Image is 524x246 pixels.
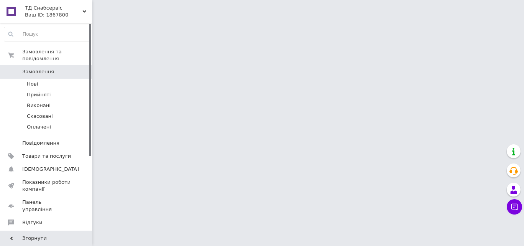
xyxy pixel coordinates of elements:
[27,102,51,109] span: Виконані
[4,27,90,41] input: Пошук
[27,124,51,130] span: Оплачені
[22,219,42,226] span: Відгуки
[25,12,92,18] div: Ваш ID: 1867800
[22,153,71,160] span: Товари та послуги
[22,68,54,75] span: Замовлення
[27,113,53,120] span: Скасовані
[507,199,522,215] button: Чат з покупцем
[22,48,92,62] span: Замовлення та повідомлення
[27,81,38,88] span: Нові
[22,166,79,173] span: [DEMOGRAPHIC_DATA]
[25,5,82,12] span: ТД Снабсервіс
[22,199,71,213] span: Панель управління
[27,91,51,98] span: Прийняті
[22,140,59,147] span: Повідомлення
[22,179,71,193] span: Показники роботи компанії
